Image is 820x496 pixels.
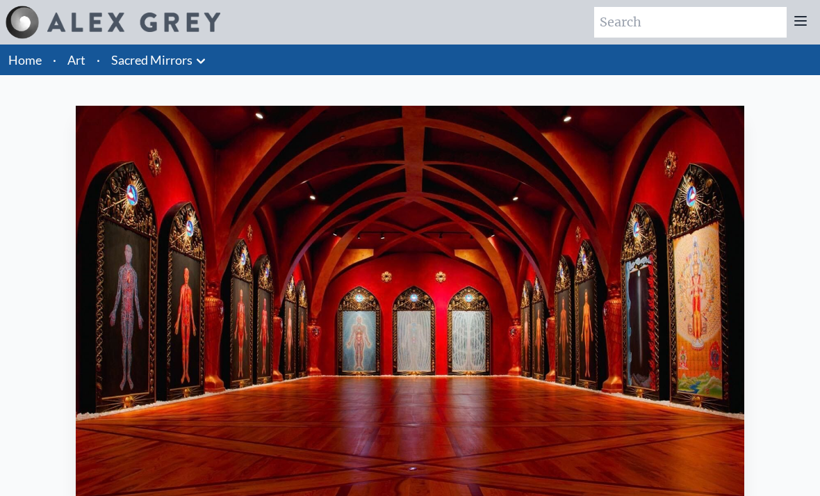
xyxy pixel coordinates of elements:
[594,7,787,38] input: Search
[91,45,106,75] li: ·
[47,45,62,75] li: ·
[8,52,42,67] a: Home
[111,50,192,70] a: Sacred Mirrors
[67,50,85,70] a: Art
